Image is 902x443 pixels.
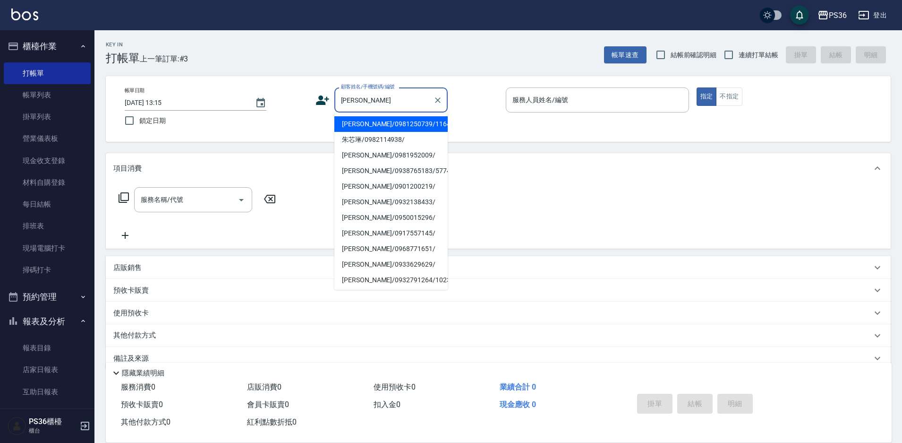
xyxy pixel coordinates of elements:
[11,9,38,20] img: Logo
[4,128,91,149] a: 營業儀表板
[4,34,91,59] button: 櫃檯作業
[113,330,161,341] p: 其他付款方式
[106,302,891,324] div: 使用預收卡
[249,92,272,114] button: Choose date, selected date is 2025-09-22
[4,193,91,215] a: 每日結帳
[334,179,448,194] li: [PERSON_NAME]/0901200219/
[334,241,448,257] li: [PERSON_NAME]/0968771651/
[334,148,448,163] li: [PERSON_NAME]/0981952009/
[8,417,26,435] img: Person
[814,6,851,25] button: PS36
[334,226,448,241] li: [PERSON_NAME]/0917557145/
[500,382,536,391] span: 業績合計 0
[4,309,91,334] button: 報表及分析
[4,359,91,381] a: 店家日報表
[139,116,166,126] span: 鎖定日期
[113,263,142,273] p: 店販銷售
[121,417,170,426] span: 其他付款方式 0
[334,194,448,210] li: [PERSON_NAME]/0932138433/
[334,163,448,179] li: [PERSON_NAME]/0938765183/5774
[106,347,891,370] div: 備註及來源
[500,400,536,409] span: 現金應收 0
[334,288,448,304] li: [PERSON_NAME]?/0908280337/
[4,337,91,359] a: 報表目錄
[29,426,77,435] p: 櫃台
[247,400,289,409] span: 會員卡販賣 0
[106,42,140,48] h2: Key In
[247,417,297,426] span: 紅利點數折抵 0
[4,403,91,425] a: 互助排行榜
[125,95,246,111] input: YYYY/MM/DD hh:mm
[106,153,891,183] div: 項目消費
[4,215,91,237] a: 排班表
[121,382,155,391] span: 服務消費 0
[4,285,91,309] button: 預約管理
[4,237,91,259] a: 現場電腦打卡
[106,279,891,302] div: 預收卡販賣
[113,164,142,174] p: 項目消費
[431,94,444,107] button: Clear
[113,354,149,364] p: 備註及來源
[113,308,149,318] p: 使用預收卡
[671,50,717,60] span: 結帳前確認明細
[234,192,249,208] button: Open
[374,382,416,391] span: 使用預收卡 0
[140,53,188,65] span: 上一筆訂單:#3
[341,83,395,90] label: 顧客姓名/手機號碼/編號
[106,52,140,65] h3: 打帳單
[4,381,91,403] a: 互助日報表
[4,259,91,281] a: 掃碼打卡
[604,46,647,64] button: 帳單速查
[4,150,91,172] a: 現金收支登錄
[247,382,281,391] span: 店販消費 0
[106,256,891,279] div: 店販銷售
[739,50,778,60] span: 連續打單結帳
[125,87,145,94] label: 帳單日期
[854,7,891,24] button: 登出
[790,6,809,25] button: save
[334,132,448,148] li: 朱芯琳/0982114938/
[334,272,448,288] li: [PERSON_NAME]/0932791264/10238
[4,84,91,106] a: 帳單列表
[334,116,448,132] li: [PERSON_NAME]/0981250739/11647
[113,286,149,295] p: 預收卡販賣
[697,87,717,106] button: 指定
[716,87,742,106] button: 不指定
[4,172,91,193] a: 材料自購登錄
[121,400,163,409] span: 預收卡販賣 0
[334,257,448,272] li: [PERSON_NAME]/0933629629/
[334,210,448,226] li: [PERSON_NAME]/0950015296/
[122,368,164,378] p: 隱藏業績明細
[4,106,91,128] a: 掛單列表
[829,9,847,21] div: PS36
[374,400,400,409] span: 扣入金 0
[29,417,77,426] h5: PS36櫃檯
[4,62,91,84] a: 打帳單
[106,324,891,347] div: 其他付款方式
